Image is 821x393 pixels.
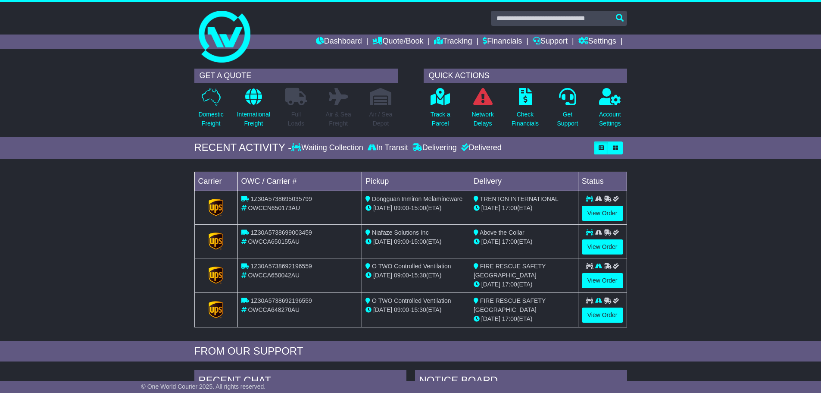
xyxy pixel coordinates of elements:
[582,239,623,255] a: View Order
[474,297,546,313] span: FIRE RESCUE SAFETY [GEOGRAPHIC_DATA]
[209,199,223,216] img: GetCarrierServiceLogo
[326,110,351,128] p: Air & Sea Freight
[599,88,621,133] a: AccountSettings
[316,35,362,49] a: Dashboard
[471,110,493,128] p: Network Delays
[599,110,621,128] p: Account Settings
[291,143,365,153] div: Waiting Collection
[481,204,500,211] span: [DATE]
[362,172,470,191] td: Pickup
[502,315,517,322] span: 17:00
[194,69,398,83] div: GET A QUOTE
[285,110,307,128] p: Full Loads
[372,35,423,49] a: Quote/Book
[373,306,392,313] span: [DATE]
[411,204,426,211] span: 15:00
[502,238,517,245] span: 17:00
[365,305,466,314] div: - (ETA)
[141,383,266,390] span: © One World Courier 2025. All rights reserved.
[578,35,616,49] a: Settings
[194,141,292,154] div: RECENT ACTIVITY -
[511,88,539,133] a: CheckFinancials
[480,195,559,202] span: TRENTON INTERNATIONAL
[373,204,392,211] span: [DATE]
[480,229,524,236] span: Above the Collar
[372,263,451,270] span: O TWO Controlled Ventilation
[365,237,466,246] div: - (ETA)
[248,272,300,279] span: OWCCA650042AU
[365,204,466,213] div: - (ETA)
[410,143,459,153] div: Delivering
[250,229,312,236] span: 1Z30A5738699003459
[582,206,623,221] a: View Order
[481,315,500,322] span: [DATE]
[582,273,623,288] a: View Order
[430,88,451,133] a: Track aParcel
[248,238,300,245] span: OWCCA650155AU
[194,345,627,358] div: FROM OUR SUPPORT
[394,204,409,211] span: 09:00
[369,110,393,128] p: Air / Sea Depot
[556,88,578,133] a: GetSupport
[198,110,223,128] p: Domestic Freight
[557,110,578,128] p: Get Support
[194,172,237,191] td: Carrier
[474,280,574,289] div: (ETA)
[372,229,429,236] span: Niafaze Solutions Inc
[372,297,451,304] span: O TWO Controlled Ventilation
[424,69,627,83] div: QUICK ACTIONS
[237,110,270,128] p: International Freight
[248,204,300,211] span: OWCCN650173AU
[582,308,623,323] a: View Order
[474,263,546,279] span: FIRE RESCUE SAFETY [GEOGRAPHIC_DATA]
[483,35,522,49] a: Financials
[533,35,568,49] a: Support
[248,306,300,313] span: OWCCA648270AU
[459,143,502,153] div: Delivered
[209,233,223,250] img: GetCarrierServiceLogo
[372,195,462,202] span: Dongguan Inmiron Melamineware
[209,267,223,284] img: GetCarrierServiceLogo
[481,238,500,245] span: [DATE]
[411,272,426,279] span: 15:30
[250,297,312,304] span: 1Z30A5738692196559
[512,110,539,128] p: Check Financials
[394,238,409,245] span: 09:00
[474,314,574,324] div: (ETA)
[209,301,223,318] img: GetCarrierServiceLogo
[394,306,409,313] span: 09:00
[502,281,517,288] span: 17:00
[481,281,500,288] span: [DATE]
[411,238,426,245] span: 15:00
[502,204,517,211] span: 17:00
[198,88,224,133] a: DomesticFreight
[470,172,578,191] td: Delivery
[365,271,466,280] div: - (ETA)
[431,110,450,128] p: Track a Parcel
[373,238,392,245] span: [DATE]
[237,88,271,133] a: InternationalFreight
[434,35,472,49] a: Tracking
[411,306,426,313] span: 15:30
[365,143,410,153] div: In Transit
[237,172,362,191] td: OWC / Carrier #
[394,272,409,279] span: 09:00
[474,237,574,246] div: (ETA)
[471,88,494,133] a: NetworkDelays
[578,172,627,191] td: Status
[250,263,312,270] span: 1Z30A5738692196559
[474,204,574,213] div: (ETA)
[250,195,312,202] span: 1Z30A5738695035799
[373,272,392,279] span: [DATE]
